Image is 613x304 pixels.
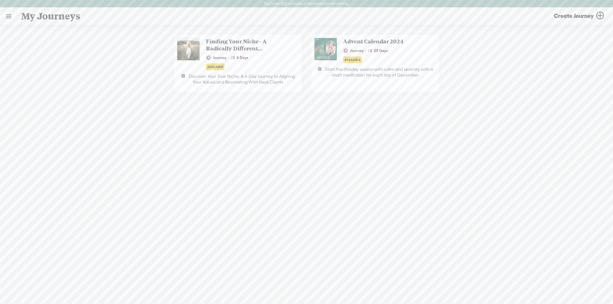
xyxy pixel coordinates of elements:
[340,38,425,45] span: Advent Calendar 2024
[325,67,433,78] span: Start the Holiday season with calm and serenity with a short meditation for each day of December
[203,38,287,52] span: Finding Your Niche - A Radically Different Approach For Your Conscious Business
[314,38,337,60] img: http%3A%2F%2Fres.cloudinary.com%2Ftrebble-fm%2Fimage%2Fupload%2Fv1732628200%2Fcom.trebble.trebble...
[177,38,200,60] img: http%3A%2F%2Fres.cloudinary.com%2Ftrebble-fm%2Fimage%2Fupload%2Fv1722953983%2Fcom.trebble.trebble...
[554,12,594,19] span: Create Journey
[343,47,365,55] span: Journey
[21,8,80,25] span: My Journeys
[228,53,250,62] span: · 8 Days
[206,63,224,70] div: Available
[343,56,362,63] div: Available
[365,46,390,55] span: · 25 Days
[264,1,349,6] label: You have 455 minutes of transcription remaining.
[189,74,295,85] span: Discover Your True Niche: A 4-Day Journey to Aligning Your Values and Resonating With Ideal Clients
[206,54,228,62] span: Journey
